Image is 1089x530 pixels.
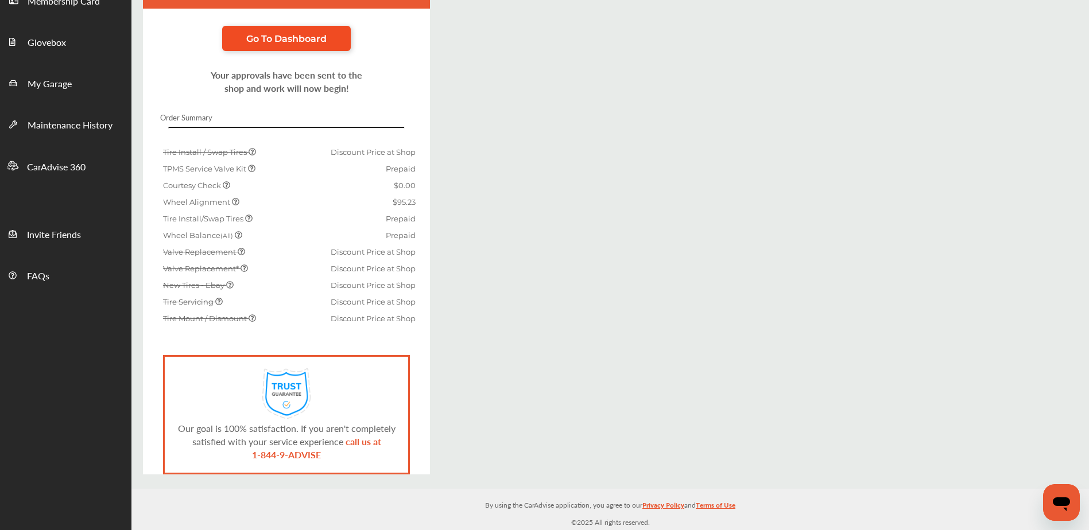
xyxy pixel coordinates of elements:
span: Prepaid [386,164,416,173]
span: $95.23 [393,197,416,206]
a: Go To Dashboard [222,26,351,51]
span: Valve Replacement [163,247,238,256]
span: Discount Price at Shop [331,297,416,306]
small: (All) [220,232,233,240]
span: Discount Price at Shop [331,264,416,273]
span: My Garage [28,77,72,92]
div: Order Summary [143,112,430,128]
span: Wheel Alignment [163,197,232,206]
span: Discount Price at Shop [331,147,416,157]
div: Your approvals have been sent to the [143,68,430,81]
span: Courtesy Check [163,181,223,190]
span: Tire Install/Swap Tires [163,214,245,223]
span: Discount Price at Shop [331,280,416,290]
a: Privacy Policy [642,498,684,516]
span: Wheel Balance [163,231,235,240]
div: © 2025 All rights reserved. [131,489,1089,530]
span: Discount Price at Shop [331,247,416,256]
span: Glovebox [28,36,66,50]
div: shop and work will now begin! [143,81,430,95]
span: Prepaid [386,214,416,223]
span: Tire Mount / Dismount [163,314,249,323]
div: Our goal is 100% satisfaction. If you aren't completely satisfied with your service experience [165,422,408,461]
span: TPMS Service Valve Kit [163,164,248,173]
span: Valve Replacement* [163,264,241,273]
span: Prepaid [386,231,416,240]
p: By using the CarAdvise application, you agree to our and [131,498,1089,510]
a: Maintenance History [1,103,131,145]
span: $0.00 [394,181,416,190]
span: New Tires - Ebay [163,280,226,290]
a: Terms of Use [696,498,735,516]
a: Glovebox [1,21,131,62]
span: Invite Friends [27,228,81,243]
span: Tire Servicing [163,297,215,306]
span: Tire Install / Swap Tires [163,147,249,157]
span: call us at 1-844-9-ADVISE [252,435,381,461]
span: Maintenance History [28,118,113,133]
span: FAQs [27,269,49,284]
a: My Garage [1,62,131,103]
iframe: Button to launch messaging window [1043,484,1080,521]
span: Discount Price at Shop [331,314,416,323]
span: CarAdvise 360 [27,160,86,175]
span: Go To Dashboard [246,33,327,44]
